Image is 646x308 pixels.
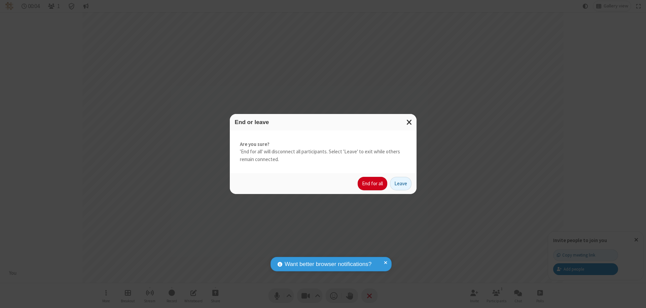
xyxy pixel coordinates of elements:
button: End for all [358,177,387,190]
button: Close modal [402,114,417,130]
h3: End or leave [235,119,411,125]
span: Want better browser notifications? [285,260,371,269]
button: Leave [390,177,411,190]
strong: Are you sure? [240,141,406,148]
div: 'End for all' will disconnect all participants. Select 'Leave' to exit while others remain connec... [230,130,417,174]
